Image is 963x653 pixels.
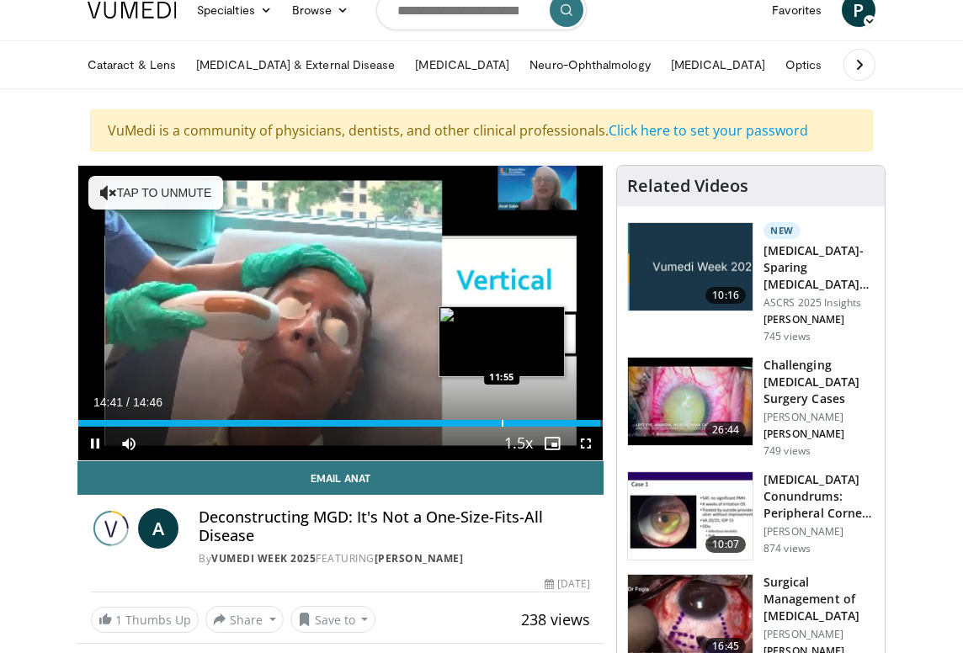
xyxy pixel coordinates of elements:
span: 14:46 [133,396,162,409]
h3: [MEDICAL_DATA]-Sparing [MEDICAL_DATA] Surgery: A Graft-Free Technique [763,242,875,293]
a: Optics [775,48,832,82]
span: 238 views [521,609,590,629]
span: 10:07 [705,536,746,553]
div: Progress Bar [78,420,603,427]
p: [PERSON_NAME] [763,313,875,326]
div: By FEATURING [199,551,590,566]
img: 05a6f048-9eed-46a7-93e1-844e43fc910c.150x105_q85_crop-smart_upscale.jpg [628,358,753,445]
button: Tap to unmute [88,176,223,210]
p: 745 views [763,330,811,343]
p: [PERSON_NAME] [763,411,875,424]
button: Playback Rate [502,427,535,460]
img: Vumedi Week 2025 [91,508,131,549]
a: [MEDICAL_DATA] [661,48,775,82]
h3: [MEDICAL_DATA] Conundrums: Peripheral Corneal Ulcers — Is It Infectious or I… [763,471,875,522]
a: [PERSON_NAME] [375,551,464,565]
p: [PERSON_NAME] [763,427,875,441]
span: 10:16 [705,287,746,304]
a: Vumedi Week 2025 [211,551,316,565]
img: 5ede7c1e-2637-46cb-a546-16fd546e0e1e.150x105_q85_crop-smart_upscale.jpg [628,472,753,560]
button: Save to [290,606,376,633]
a: [MEDICAL_DATA] [405,48,519,82]
a: Click here to set your password [609,121,808,140]
button: Pause [78,427,112,460]
h3: Challenging [MEDICAL_DATA] Surgery Cases [763,357,875,407]
a: A [138,508,178,549]
a: 10:16 New [MEDICAL_DATA]-Sparing [MEDICAL_DATA] Surgery: A Graft-Free Technique ASCRS 2025 Insigh... [627,222,875,343]
img: VuMedi Logo [88,2,177,19]
span: / [126,396,130,409]
h4: Related Videos [627,176,748,196]
span: 26:44 [705,422,746,438]
span: 1 [115,612,122,628]
img: image.jpeg [439,306,565,377]
a: Cataract & Lens [77,48,186,82]
a: 1 Thumbs Up [91,607,199,633]
h4: Deconstructing MGD: It's Not a One-Size-Fits-All Disease [199,508,590,544]
button: Share [205,606,284,633]
p: [PERSON_NAME] [763,525,875,539]
p: [PERSON_NAME] [763,628,875,641]
img: e2db3364-8554-489a-9e60-297bee4c90d2.jpg.150x105_q85_crop-smart_upscale.jpg [628,223,753,311]
span: 14:41 [93,396,123,409]
a: [MEDICAL_DATA] & External Disease [186,48,405,82]
div: VuMedi is a community of physicians, dentists, and other clinical professionals. [90,109,873,151]
p: ASCRS 2025 Insights [763,296,875,310]
button: Fullscreen [569,427,603,460]
p: 874 views [763,542,811,555]
p: New [763,222,801,239]
a: 26:44 Challenging [MEDICAL_DATA] Surgery Cases [PERSON_NAME] [PERSON_NAME] 749 views [627,357,875,458]
a: Neuro-Ophthalmology [519,48,660,82]
h3: Surgical Management of [MEDICAL_DATA] [763,574,875,624]
a: Email Anat [77,461,604,495]
div: [DATE] [545,576,590,592]
video-js: Video Player [78,166,603,460]
button: Mute [112,427,146,460]
p: 749 views [763,444,811,458]
a: 10:07 [MEDICAL_DATA] Conundrums: Peripheral Corneal Ulcers — Is It Infectious or I… [PERSON_NAME]... [627,471,875,560]
button: Enable picture-in-picture mode [535,427,569,460]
